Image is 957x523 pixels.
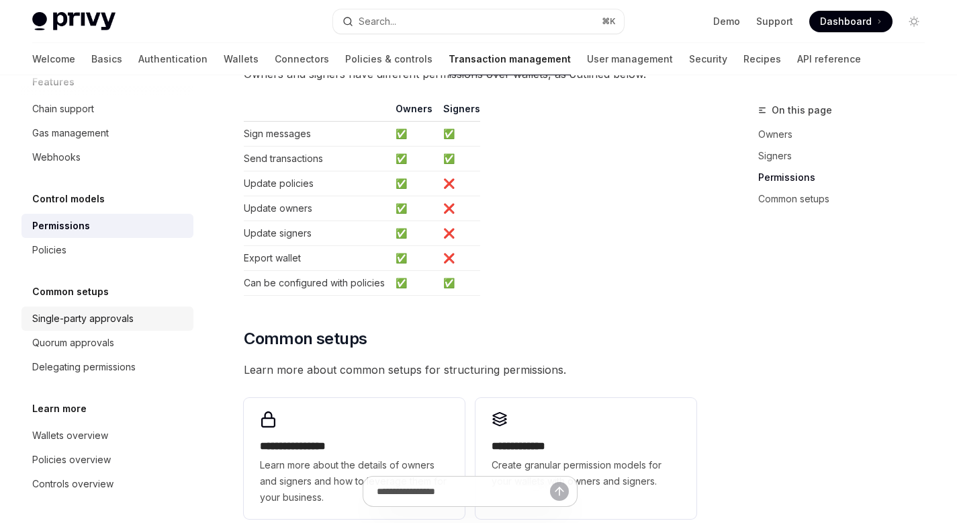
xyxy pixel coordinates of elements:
[21,424,193,448] a: Wallets overview
[32,218,90,234] div: Permissions
[244,147,390,171] td: Send transactions
[390,271,438,296] td: ✅
[32,101,94,117] div: Chain support
[224,43,259,75] a: Wallets
[21,97,193,121] a: Chain support
[32,428,108,444] div: Wallets overview
[275,43,329,75] a: Connectors
[333,9,623,34] button: Search...⌘K
[903,11,925,32] button: Toggle dark mode
[758,145,936,167] a: Signers
[244,360,696,379] span: Learn more about common setups for structuring permissions.
[758,188,936,210] a: Common setups
[21,331,193,355] a: Quorum approvals
[475,398,696,519] a: **** **** ***Create granular permission models for your wallets with owners and signers.
[21,238,193,262] a: Policies
[438,122,480,147] td: ✅
[32,43,75,75] a: Welcome
[244,328,367,350] span: Common setups
[244,196,390,221] td: Update owners
[438,171,480,196] td: ❌
[32,284,109,300] h5: Common setups
[772,102,832,118] span: On this page
[32,452,111,468] div: Policies overview
[390,147,438,171] td: ✅
[345,43,432,75] a: Policies & controls
[390,122,438,147] td: ✅
[713,15,740,28] a: Demo
[359,13,396,30] div: Search...
[244,221,390,246] td: Update signers
[244,271,390,296] td: Can be configured with policies
[21,355,193,379] a: Delegating permissions
[21,214,193,238] a: Permissions
[21,472,193,496] a: Controls overview
[32,401,87,417] h5: Learn more
[32,12,116,31] img: light logo
[244,122,390,147] td: Sign messages
[438,102,480,122] th: Signers
[32,311,134,327] div: Single-party approvals
[492,457,680,489] span: Create granular permission models for your wallets with owners and signers.
[390,246,438,271] td: ✅
[244,171,390,196] td: Update policies
[438,196,480,221] td: ❌
[438,147,480,171] td: ✅
[689,43,727,75] a: Security
[21,121,193,145] a: Gas management
[32,242,66,258] div: Policies
[91,43,122,75] a: Basics
[32,191,105,207] h5: Control models
[756,15,793,28] a: Support
[390,171,438,196] td: ✅
[758,167,936,188] a: Permissions
[32,359,136,375] div: Delegating permissions
[390,221,438,246] td: ✅
[587,43,673,75] a: User management
[21,145,193,169] a: Webhooks
[758,124,936,145] a: Owners
[809,11,893,32] a: Dashboard
[260,457,449,506] span: Learn more about the details of owners and signers and how to leverage them for your business.
[390,102,438,122] th: Owners
[32,335,114,351] div: Quorum approvals
[797,43,861,75] a: API reference
[438,271,480,296] td: ✅
[32,149,81,165] div: Webhooks
[244,246,390,271] td: Export wallet
[820,15,872,28] span: Dashboard
[21,448,193,472] a: Policies overview
[21,307,193,331] a: Single-party approvals
[602,16,616,27] span: ⌘ K
[550,482,569,501] button: Send message
[244,398,465,519] a: **** **** **** *Learn more about the details of owners and signers and how to leverage them for y...
[438,221,480,246] td: ❌
[32,476,113,492] div: Controls overview
[449,43,571,75] a: Transaction management
[438,246,480,271] td: ❌
[743,43,781,75] a: Recipes
[138,43,208,75] a: Authentication
[32,125,109,141] div: Gas management
[390,196,438,221] td: ✅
